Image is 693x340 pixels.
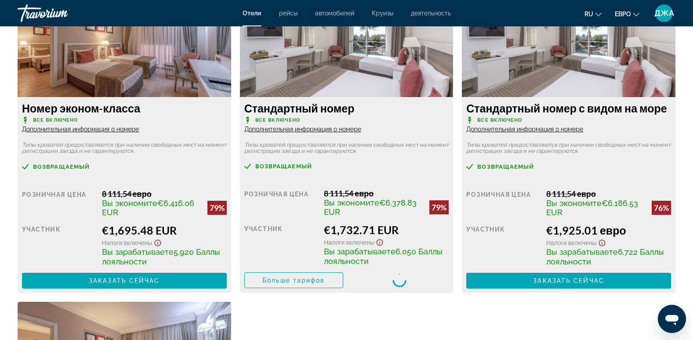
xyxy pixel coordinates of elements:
div: 8 111,54 евро [324,188,449,198]
span: Налоги включены [102,239,152,246]
span: Дополнительная информация о номере [466,126,583,133]
span: Дополнительная информация о номере [244,126,361,133]
font: €1,695.48 EUR [102,224,177,237]
span: Вы зарабатываете [546,247,618,257]
button: Пользовательское меню [653,4,675,22]
span: 6,050 Баллы лояльности [324,247,443,266]
p: Типы кроватей предоставляются при наличии свободных мест на момент регистрации заезда и не гарант... [22,142,227,154]
span: €6,186.53 EUR [546,199,638,217]
div: Розничная цена [466,189,540,217]
a: Отели [243,10,261,17]
span: возвращаемый [33,164,90,170]
button: Показать отказ от ответственности за налоги и сборы [374,236,385,246]
iframe: Кнопка запуска окна обмена сообщениями [658,305,686,333]
button: Изменить валюту [615,7,639,20]
span: возвращаемый [255,163,312,169]
a: Круизы [372,10,393,17]
span: Налоги включены [546,239,597,246]
span: Все включено [477,117,522,123]
button: Показать отказ от ответственности за налоги и сборы [152,237,163,247]
div: участник [244,223,318,266]
span: ru [584,11,593,18]
span: Заказать сейчас [89,277,160,284]
a: возвращаемый [466,163,671,170]
div: 8 111,54 евро [102,189,227,199]
a: Травориум [18,2,105,25]
span: Вы зарабатываете [324,247,395,256]
div: Розничная цена [22,189,95,217]
span: Все включено [255,117,300,123]
font: Стандартный номер [244,101,355,115]
span: 5,920 Баллы лояльности [102,247,220,266]
font: Стандартный номер с видом на море [466,101,667,115]
div: 76% [652,201,671,215]
p: Типы кроватей предоставляются при наличии свободных мест на момент регистрации заезда и не гарант... [466,142,671,154]
div: участник [22,224,95,266]
a: рейсы [279,10,298,17]
span: Все включено [33,117,78,123]
span: Вы экономите [102,199,157,208]
span: Заказать сейчас [533,277,604,284]
font: Номер эконом-класса [22,101,140,115]
span: Вы экономите [324,198,379,207]
div: 79% [429,200,449,214]
span: 6,722 Баллы лояльности [546,247,664,266]
div: участник [466,224,540,266]
a: возвращаемый [22,163,227,170]
div: 8 111,54 евро [546,189,671,199]
button: Изменение языка [584,7,602,20]
a: автомобилей [315,10,354,17]
p: Типы кроватей предоставляются при наличии свободных мест на момент регистрации заезда и не гарант... [244,142,449,154]
font: €1,925.01 евро [546,224,626,237]
div: 79% [207,201,227,215]
span: Вы экономите [546,199,602,208]
button: Заказать сейчас [466,273,671,289]
button: Показать отказ от ответственности за налоги и сборы [597,237,607,247]
span: Больше тарифов [262,277,325,284]
div: Розничная цена [244,188,318,217]
span: ДЖА [654,9,674,18]
span: Налоги включены [324,239,374,246]
font: €1,732.71 EUR [324,223,399,236]
button: Больше тарифов [244,272,343,288]
span: Вы зарабатываете [102,247,174,257]
span: возвращаемый [477,164,534,170]
button: Заказать сейчас [22,273,227,289]
span: €6,378.83 EUR [324,198,417,217]
a: возвращаемый [244,163,449,170]
span: €6,416.06 EUR [102,199,194,217]
span: евро [615,11,631,18]
a: деятельность [411,10,451,17]
span: Дополнительная информация о номере [22,126,139,133]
